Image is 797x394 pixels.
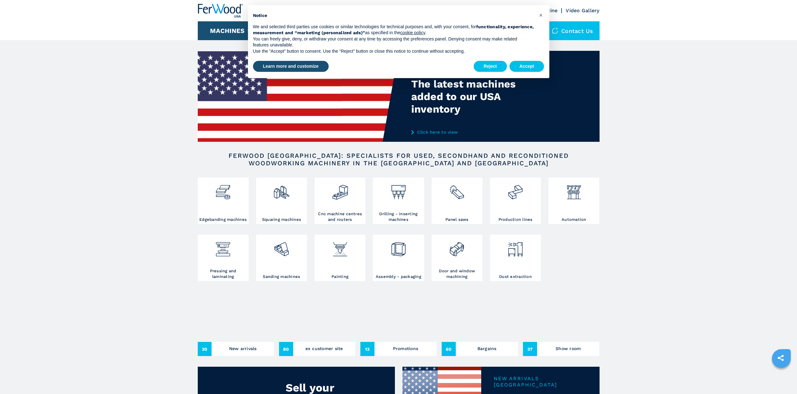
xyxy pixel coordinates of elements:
[432,235,482,281] a: Door and window machining
[376,274,421,280] h3: Assembly - packaging
[273,179,290,200] img: squadratrici_2.png
[509,61,544,72] button: Accept
[449,236,465,258] img: lavorazione_porte_finestre_2.png
[523,342,537,356] span: 37
[199,217,247,222] h3: Edgebanding machines
[253,48,534,55] p: Use the “Accept” button to consent. Use the “Reject” button or close this notice to continue with...
[218,152,579,167] h2: FERWOOD [GEOGRAPHIC_DATA]: SPECIALISTS FOR USED, SECONDHAND AND RECONDITIONED WOODWORKING MACHINE...
[262,217,301,222] h3: Squaring machines
[433,268,481,280] h3: Door and window machining
[507,236,524,258] img: aspirazione_1.png
[198,292,274,356] a: New arrivals30New arrivals
[198,235,249,281] a: Pressing and laminating
[198,292,274,342] img: New arrivals
[507,179,524,200] img: linee_di_produzione_2.png
[390,179,407,200] img: foratrici_inseritrici_2.png
[229,344,257,353] h3: New arrivals
[400,30,425,35] a: cookie policy
[442,292,518,342] img: Bargains
[373,178,424,224] a: Drilling - inserting machines
[215,236,231,258] img: pressa-strettoia.png
[279,342,293,356] span: 80
[442,292,518,356] a: Bargains60Bargains
[199,268,247,280] h3: Pressing and laminating
[198,51,399,142] img: The latest machines added to our USA inventory
[523,292,599,342] img: Show room
[536,10,546,20] button: Close this notice
[562,217,586,222] h3: Automation
[253,13,534,19] h2: Notice
[445,217,469,222] h3: Panel saws
[253,24,534,36] p: We and selected third parties use cookies or similar technologies for technical purposes and, wit...
[432,178,482,224] a: Panel saws
[332,179,348,200] img: centro_di_lavoro_cnc_2.png
[490,178,541,224] a: Production lines
[198,4,243,18] img: Ferwood
[373,235,424,281] a: Assembly - packaging
[305,344,343,353] h3: ex customer site
[360,292,437,356] a: Promotions13Promotions
[552,28,558,34] img: Contact us
[548,178,599,224] a: Automation
[198,178,249,224] a: Edgebanding machines
[411,130,534,135] a: Click here to view
[773,350,789,366] a: sharethis
[523,292,599,356] a: Show room37Show room
[263,274,300,280] h3: Sanding machines
[442,342,456,356] span: 60
[331,274,348,280] h3: Painting
[374,211,422,222] h3: Drilling - inserting machines
[273,236,290,258] img: levigatrici_2.png
[253,36,534,48] p: You can freely give, deny, or withdraw your consent at any time by accessing the preferences pane...
[449,179,465,200] img: sezionatrici_2.png
[198,342,212,356] span: 30
[279,292,355,356] a: ex customer site80ex customer site
[315,178,365,224] a: Cnc machine centres and routers
[556,344,581,353] h3: Show room
[474,61,507,72] button: Reject
[499,274,532,280] h3: Dust extraction
[393,344,418,353] h3: Promotions
[279,292,355,342] img: ex customer site
[315,235,365,281] a: Painting
[256,235,307,281] a: Sanding machines
[253,24,534,35] strong: functionality, experience, measurement and “marketing (personalized ads)”
[477,344,497,353] h3: Bargains
[498,217,533,222] h3: Production lines
[215,179,231,200] img: bordatrici_1.png
[210,27,245,35] button: Machines
[256,178,307,224] a: Squaring machines
[316,211,364,222] h3: Cnc machine centres and routers
[332,236,348,258] img: verniciatura_1.png
[360,292,437,342] img: Promotions
[390,236,407,258] img: montaggio_imballaggio_2.png
[566,179,582,200] img: automazione.png
[539,11,543,19] span: ×
[490,235,541,281] a: Dust extraction
[546,21,600,40] div: Contact us
[360,342,374,356] span: 13
[566,8,599,13] a: Video Gallery
[253,61,329,72] button: Learn more and customize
